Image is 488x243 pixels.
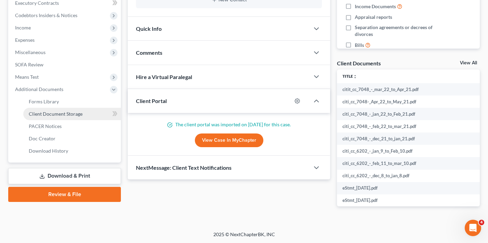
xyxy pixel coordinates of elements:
[29,148,68,154] span: Download History
[15,25,31,30] span: Income
[23,132,121,145] a: Doc Creator
[23,95,121,108] a: Forms Library
[29,123,62,129] span: PACER Notices
[136,25,162,32] span: Quick Info
[460,61,477,65] a: View All
[355,3,396,10] span: Income Documents
[29,111,83,117] span: Client Document Storage
[342,74,357,79] a: Titleunfold_more
[23,120,121,132] a: PACER Notices
[15,37,35,43] span: Expenses
[23,145,121,157] a: Download History
[136,121,322,128] p: The client portal was imported on [DATE] for this case.
[15,86,63,92] span: Additional Documents
[355,14,392,21] span: Appraisal reports
[15,12,77,18] span: Codebtors Insiders & Notices
[29,99,59,104] span: Forms Library
[479,220,484,225] span: 4
[8,187,121,202] a: Review & File
[15,62,43,67] span: SOFA Review
[15,49,46,55] span: Miscellaneous
[355,24,438,38] span: Separation agreements or decrees of divorces
[23,108,121,120] a: Client Document Storage
[337,60,381,67] div: Client Documents
[136,98,167,104] span: Client Portal
[353,75,357,79] i: unfold_more
[29,136,55,141] span: Doc Creator
[136,74,192,80] span: Hire a Virtual Paralegal
[355,42,364,49] span: Bills
[8,168,121,184] a: Download & Print
[10,59,121,71] a: SOFA Review
[136,164,232,171] span: NextMessage: Client Text Notifications
[136,49,162,56] span: Comments
[15,74,39,80] span: Means Test
[195,133,263,147] a: View Case in MyChapter
[465,220,481,236] iframe: Intercom live chat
